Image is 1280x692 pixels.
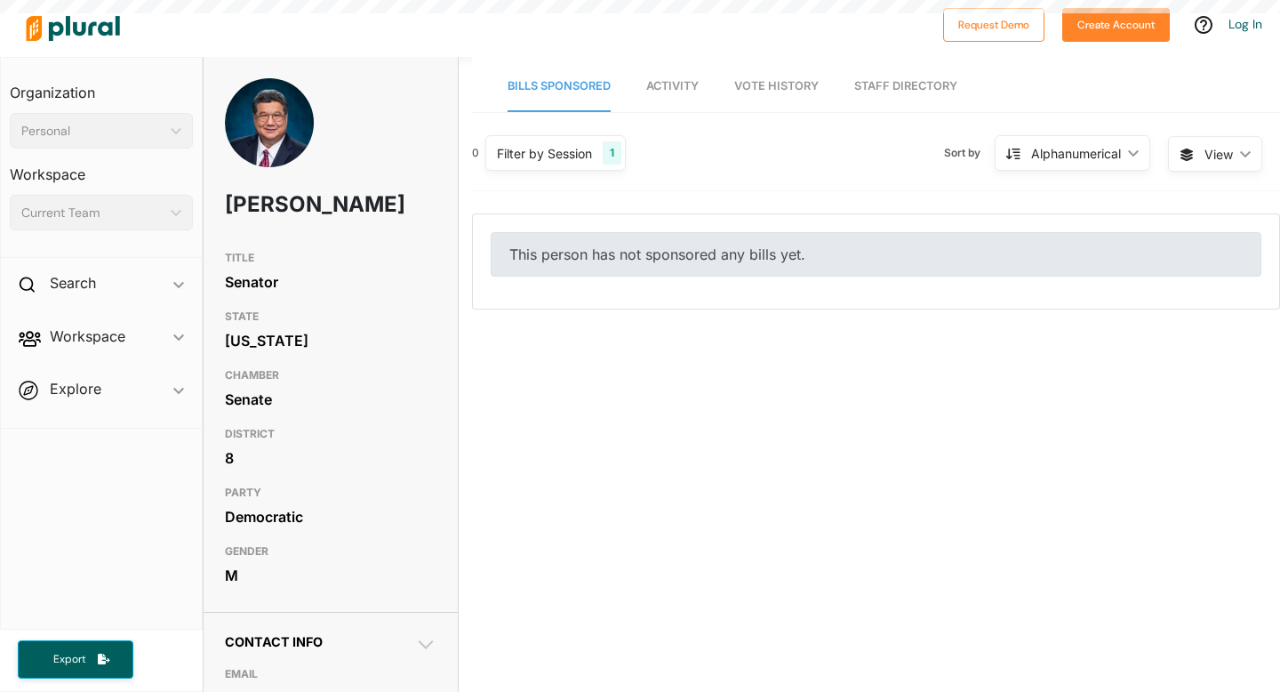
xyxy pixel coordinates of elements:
h1: [PERSON_NAME] [225,178,352,231]
div: M [225,562,436,589]
div: 1 [603,141,621,165]
h3: STATE [225,306,436,327]
h3: DISTRICT [225,423,436,445]
div: Alphanumerical [1031,144,1121,163]
h3: Organization [10,67,193,106]
span: Contact Info [225,634,323,649]
a: Create Account [1062,14,1170,33]
span: Vote History [734,79,819,93]
div: 0 [472,145,479,161]
span: Activity [646,79,699,93]
span: Export [41,652,98,667]
h3: PARTY [225,482,436,503]
a: Activity [646,61,699,112]
button: Create Account [1062,8,1170,42]
button: Export [18,640,133,679]
a: Vote History [734,61,819,112]
div: Senate [225,386,436,413]
div: Senator [225,269,436,295]
div: Filter by Session [497,144,592,163]
span: Bills Sponsored [508,79,611,93]
div: Democratic [225,503,436,530]
div: Personal [21,122,164,141]
button: Request Demo [943,8,1044,42]
h3: GENDER [225,541,436,562]
div: This person has not sponsored any bills yet. [491,232,1261,277]
h3: TITLE [225,247,436,269]
h2: Search [50,273,96,293]
h3: CHAMBER [225,365,436,386]
a: Staff Directory [854,61,957,112]
div: 8 [225,445,436,471]
h3: Workspace [10,149,193,188]
div: [US_STATE] [225,327,436,354]
span: View [1204,145,1233,164]
img: Headshot of Ron Kouchi [225,78,314,189]
a: Log In [1228,16,1262,32]
span: Sort by [944,145,995,161]
h3: EMAIL [225,664,436,685]
a: Request Demo [943,14,1044,33]
a: Bills Sponsored [508,61,611,112]
div: Current Team [21,204,164,222]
